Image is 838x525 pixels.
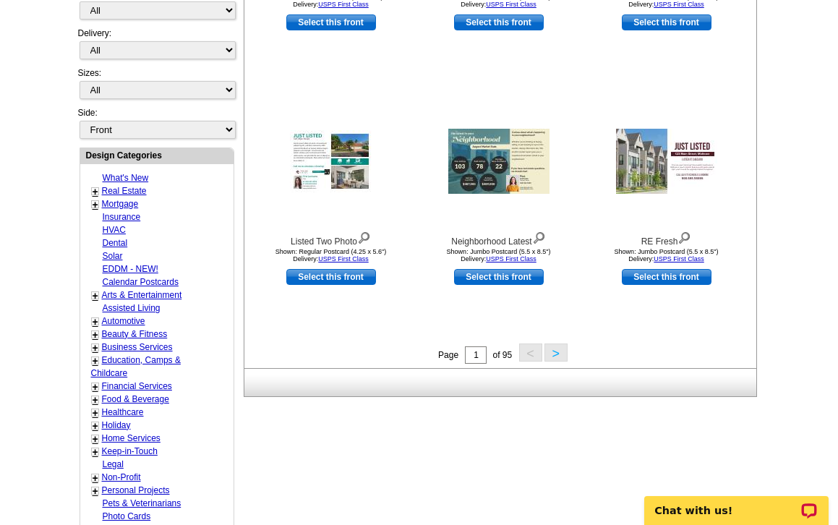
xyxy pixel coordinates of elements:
div: Shown: Regular Postcard (4.25 x 5.6") Delivery: [252,248,411,262]
span: of 95 [492,350,512,360]
a: USPS First Class [486,255,536,262]
a: USPS First Class [318,255,369,262]
a: + [93,381,98,393]
a: Education, Camps & Childcare [91,355,181,378]
a: Automotive [102,316,145,326]
a: + [93,342,98,354]
a: + [93,485,98,497]
a: Healthcare [102,407,144,417]
a: USPS First Class [318,1,369,8]
a: Assisted Living [103,303,161,313]
a: use this design [622,269,711,285]
div: Side: [78,106,234,140]
a: Legal [103,459,124,469]
a: + [93,394,98,406]
a: + [93,199,98,210]
a: + [93,420,98,432]
a: Arts & Entertainment [102,290,182,300]
a: Real Estate [102,186,147,196]
img: view design details [677,229,691,244]
a: EDDM - NEW! [103,264,158,274]
a: HVAC [103,225,126,235]
a: Home Services [102,433,161,443]
a: USPS First Class [654,255,704,262]
a: Business Services [102,342,173,352]
a: USPS First Class [486,1,536,8]
img: view design details [532,229,546,244]
a: use this design [286,269,376,285]
a: Calendar Postcards [103,277,179,287]
a: Holiday [102,420,131,430]
div: Listed Two Photo [252,229,411,248]
div: RE Fresh [587,229,746,248]
div: Shown: Jumbo Postcard (5.5 x 8.5") Delivery: [587,248,746,262]
a: use this design [454,14,544,30]
a: + [93,329,98,341]
a: Food & Beverage [102,394,169,404]
a: + [93,472,98,484]
div: Delivery: [78,27,234,67]
a: Insurance [103,212,141,222]
a: use this design [286,14,376,30]
a: + [93,446,98,458]
div: Shown: Jumbo Postcard (5.5 x 8.5") Delivery: [419,248,578,262]
a: + [93,290,98,302]
a: Pets & Veterinarians [103,498,181,508]
div: Neighborhood Latest [419,229,578,248]
div: Design Categories [80,148,234,162]
a: use this design [454,269,544,285]
a: Personal Projects [102,485,170,495]
a: Beauty & Fitness [102,329,168,339]
a: Non-Profit [102,472,141,482]
span: Page [438,350,458,360]
a: use this design [622,14,711,30]
a: Photo Cards [103,511,151,521]
button: < [519,343,542,362]
a: Mortgage [102,199,139,209]
a: Financial Services [102,381,172,391]
button: > [544,343,568,362]
a: + [93,186,98,197]
img: Listed Two Photo [290,130,372,192]
iframe: LiveChat chat widget [635,479,838,525]
a: Solar [103,251,123,261]
img: Neighborhood Latest [448,129,550,194]
a: + [93,355,98,367]
a: Dental [103,238,128,248]
a: + [93,433,98,445]
a: + [93,407,98,419]
a: USPS First Class [654,1,704,8]
a: Keep-in-Touch [102,446,158,456]
a: What's New [103,173,149,183]
div: Sizes: [78,67,234,106]
img: RE Fresh [616,129,717,194]
img: view design details [357,229,371,244]
a: + [93,316,98,328]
